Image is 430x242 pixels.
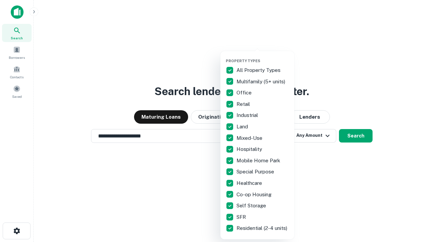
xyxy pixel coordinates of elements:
p: Special Purpose [236,168,275,176]
p: Residential (2-4 units) [236,224,289,232]
span: Property Types [226,59,260,63]
p: SFR [236,213,247,221]
p: Mobile Home Park [236,157,282,165]
p: Land [236,123,249,131]
p: All Property Types [236,66,282,74]
iframe: Chat Widget [396,188,430,220]
p: Industrial [236,111,259,119]
p: Healthcare [236,179,263,187]
p: Hospitality [236,145,263,153]
p: Retail [236,100,251,108]
p: Co-op Housing [236,191,273,199]
p: Multifamily (5+ units) [236,78,287,86]
p: Mixed-Use [236,134,264,142]
p: Office [236,89,253,97]
p: Self Storage [236,202,267,210]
